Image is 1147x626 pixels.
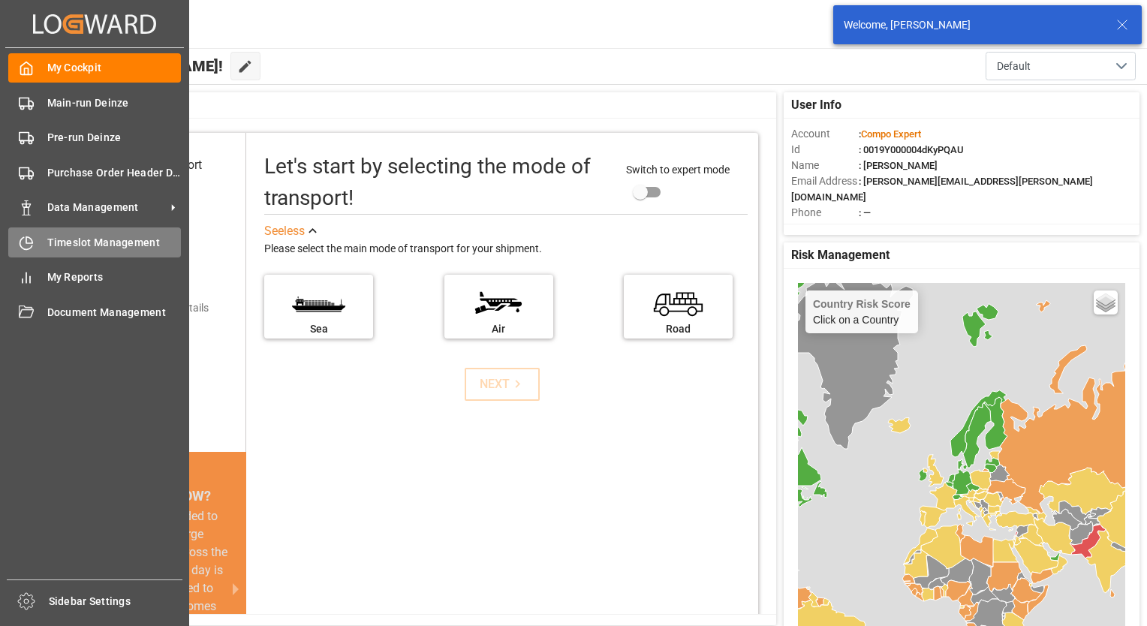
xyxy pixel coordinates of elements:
[791,205,859,221] span: Phone
[47,235,182,251] span: Timeslot Management
[813,298,911,310] h4: Country Risk Score
[813,298,911,326] div: Click on a Country
[264,222,305,240] div: See less
[791,158,859,173] span: Name
[47,60,182,76] span: My Cockpit
[8,227,181,257] a: Timeslot Management
[47,95,182,111] span: Main-run Deinze
[47,200,166,215] span: Data Management
[47,165,182,181] span: Purchase Order Header Deinze
[791,176,1093,203] span: : [PERSON_NAME][EMAIL_ADDRESS][PERSON_NAME][DOMAIN_NAME]
[480,375,525,393] div: NEXT
[859,223,896,234] span: : Shipper
[8,158,181,187] a: Purchase Order Header Deinze
[452,321,546,337] div: Air
[791,126,859,142] span: Account
[8,88,181,117] a: Main-run Deinze
[465,368,540,401] button: NEXT
[791,221,859,236] span: Account Type
[859,128,921,140] span: :
[791,142,859,158] span: Id
[997,59,1031,74] span: Default
[47,130,182,146] span: Pre-run Deinze
[861,128,921,140] span: Compo Expert
[859,144,964,155] span: : 0019Y000004dKyPQAU
[8,123,181,152] a: Pre-run Deinze
[1094,290,1118,315] a: Layers
[986,52,1136,80] button: open menu
[47,305,182,321] span: Document Management
[844,17,1102,33] div: Welcome, [PERSON_NAME]
[631,321,725,337] div: Road
[264,151,611,214] div: Let's start by selecting the mode of transport!
[626,164,730,176] span: Switch to expert mode
[791,96,841,114] span: User Info
[47,269,182,285] span: My Reports
[272,321,366,337] div: Sea
[859,160,938,171] span: : [PERSON_NAME]
[62,52,223,80] span: Hello [PERSON_NAME]!
[49,594,183,609] span: Sidebar Settings
[791,173,859,189] span: Email Address
[264,240,748,258] div: Please select the main mode of transport for your shipment.
[8,53,181,83] a: My Cockpit
[859,207,871,218] span: : —
[791,246,890,264] span: Risk Management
